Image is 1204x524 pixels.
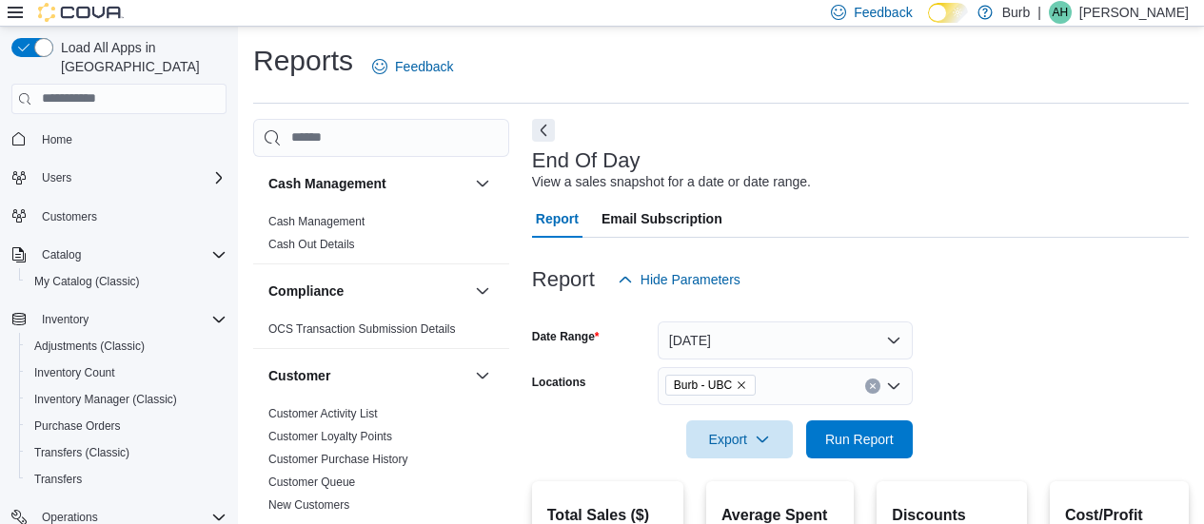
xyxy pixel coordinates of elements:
[865,378,880,394] button: Clear input
[4,126,234,153] button: Home
[27,415,128,437] a: Purchase Orders
[674,376,732,395] span: Burb - UBC
[4,242,234,268] button: Catalog
[1037,1,1041,24] p: |
[736,379,747,391] button: Remove Burb - UBC from selection in this group
[253,318,509,348] div: Compliance
[34,243,89,266] button: Catalog
[27,468,89,491] a: Transfers
[34,418,121,434] span: Purchase Orders
[34,166,79,189] button: Users
[602,200,722,238] span: Email Subscription
[471,172,494,195] button: Cash Management
[19,439,234,466] button: Transfers (Classic)
[27,270,227,293] span: My Catalog (Classic)
[34,127,227,151] span: Home
[268,238,355,251] a: Cash Out Details
[641,270,740,289] span: Hide Parameters
[268,174,467,193] button: Cash Management
[471,364,494,387] button: Customer
[928,3,968,23] input: Dark Mode
[27,441,227,464] span: Transfers (Classic)
[268,237,355,252] span: Cash Out Details
[34,308,227,331] span: Inventory
[686,420,793,458] button: Export
[536,200,579,238] span: Report
[532,268,595,291] h3: Report
[34,308,96,331] button: Inventory
[532,149,641,172] h3: End Of Day
[19,268,234,295] button: My Catalog (Classic)
[34,339,145,354] span: Adjustments (Classic)
[19,466,234,493] button: Transfers
[268,366,467,385] button: Customer
[268,453,408,466] a: Customer Purchase History
[1053,1,1069,24] span: AH
[27,441,137,464] a: Transfers (Classic)
[268,475,355,490] span: Customer Queue
[27,335,152,358] a: Adjustments (Classic)
[27,361,227,384] span: Inventory Count
[38,3,124,22] img: Cova
[4,306,234,333] button: Inventory
[34,472,82,487] span: Transfers
[610,261,748,299] button: Hide Parameters
[27,361,123,384] a: Inventory Count
[53,38,227,76] span: Load All Apps in [GEOGRAPHIC_DATA]
[268,215,365,228] a: Cash Management
[665,375,756,396] span: Burb - UBC
[886,378,901,394] button: Open list of options
[34,205,105,228] a: Customers
[4,203,234,230] button: Customers
[34,243,227,266] span: Catalog
[532,329,600,344] label: Date Range
[42,247,81,262] span: Catalog
[27,270,148,293] a: My Catalog (Classic)
[19,386,234,413] button: Inventory Manager (Classic)
[34,166,227,189] span: Users
[532,119,555,142] button: Next
[268,322,456,336] a: OCS Transaction Submission Details
[253,210,509,263] div: Cash Management
[27,468,227,491] span: Transfers
[34,128,80,151] a: Home
[268,174,386,193] h3: Cash Management
[268,366,330,385] h3: Customer
[268,281,344,301] h3: Compliance
[268,429,392,444] span: Customer Loyalty Points
[4,165,234,191] button: Users
[34,274,140,289] span: My Catalog (Classic)
[268,321,456,337] span: OCS Transaction Submission Details
[268,430,392,443] a: Customer Loyalty Points
[27,388,185,411] a: Inventory Manager (Classic)
[34,365,115,380] span: Inventory Count
[253,402,509,524] div: Customer
[253,42,353,80] h1: Reports
[268,498,349,512] a: New Customers
[268,406,378,421] span: Customer Activity List
[42,312,89,327] span: Inventory
[365,48,461,86] a: Feedback
[471,280,494,302] button: Compliance
[532,172,811,192] div: View a sales snapshot for a date or date range.
[806,420,913,458] button: Run Report
[27,335,227,358] span: Adjustments (Classic)
[19,413,234,439] button: Purchase Orders
[1049,1,1072,24] div: Axel Holin
[825,430,894,449] span: Run Report
[268,497,349,513] span: New Customers
[42,209,97,224] span: Customers
[854,3,912,22] span: Feedback
[19,333,234,359] button: Adjustments (Classic)
[1079,1,1189,24] p: [PERSON_NAME]
[268,475,355,489] a: Customer Queue
[27,415,227,437] span: Purchase Orders
[658,321,913,359] button: [DATE]
[268,452,408,467] span: Customer Purchase History
[268,281,467,301] button: Compliance
[34,445,129,460] span: Transfers (Classic)
[268,407,378,420] a: Customer Activity List
[1002,1,1031,24] p: Burb
[34,392,177,407] span: Inventory Manager (Classic)
[27,388,227,411] span: Inventory Manager (Classic)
